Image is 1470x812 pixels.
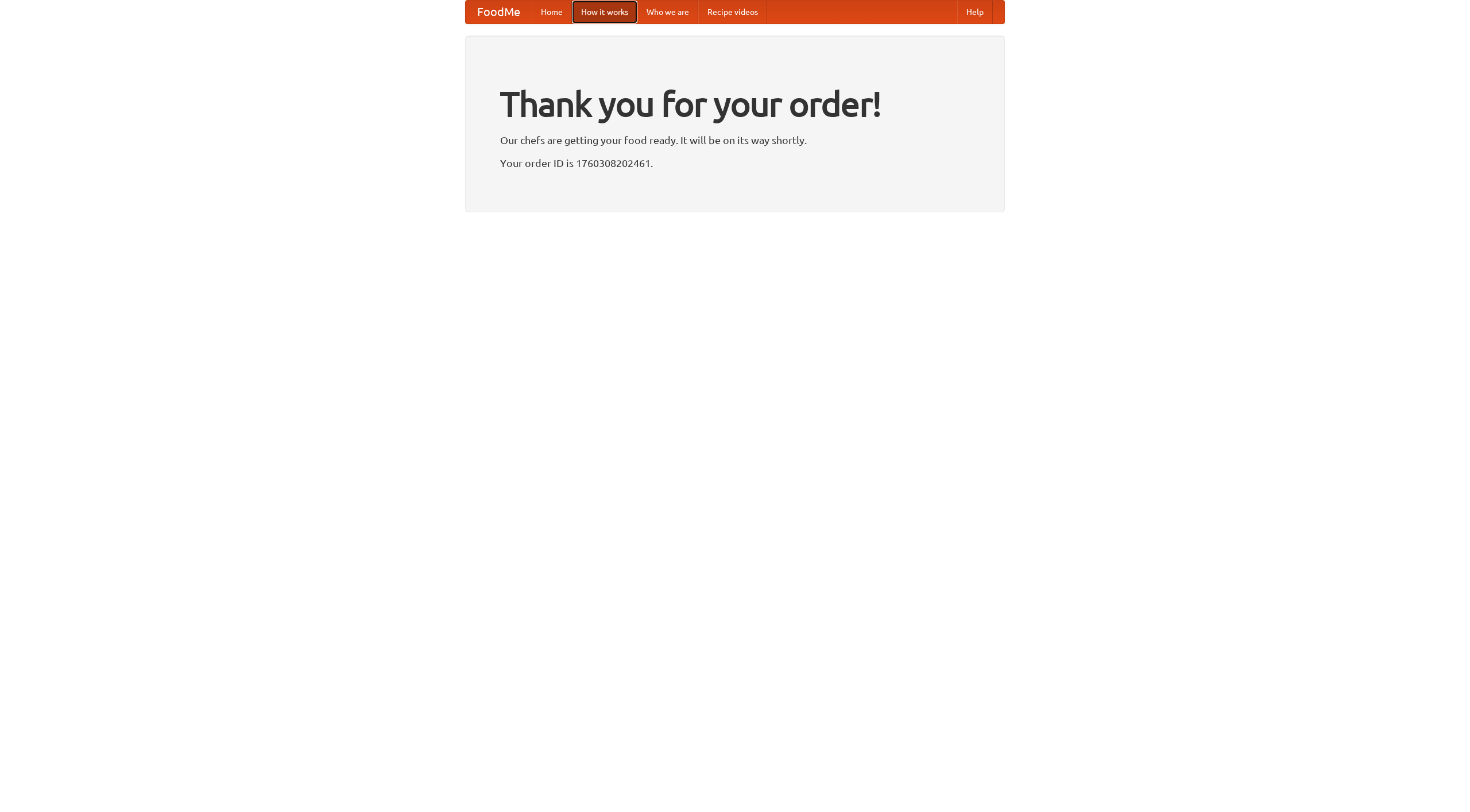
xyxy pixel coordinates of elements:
[466,1,532,24] a: FoodMe
[500,76,970,131] h1: Thank you for your order!
[500,154,970,172] p: Your order ID is 1760308202461.
[957,1,993,24] a: Help
[698,1,767,24] a: Recipe videos
[532,1,572,24] a: Home
[500,131,970,149] p: Our chefs are getting your food ready. It will be on its way shortly.
[637,1,698,24] a: Who we are
[572,1,637,24] a: How it works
